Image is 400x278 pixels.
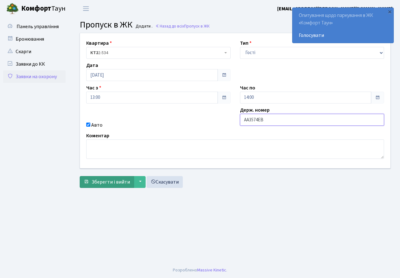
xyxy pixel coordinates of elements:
[3,58,66,70] a: Заявки до КК
[91,121,102,129] label: Авто
[3,33,66,45] a: Бронювання
[3,70,66,83] a: Заявки на охорону
[155,23,210,29] a: Назад до всіхПропуск в ЖК
[92,179,130,185] span: Зберегти і вийти
[240,114,384,126] input: AA0001AA
[147,176,183,188] a: Скасувати
[21,3,66,14] span: Таун
[387,8,393,15] div: ×
[80,18,132,31] span: Пропуск в ЖК
[90,50,98,56] b: КТ2
[86,39,112,47] label: Квартира
[134,24,152,29] small: Додати .
[86,84,101,92] label: Час з
[173,267,227,274] div: Розроблено .
[90,50,223,56] span: <b>КТ2</b>&nbsp;&nbsp;&nbsp;2-534
[3,20,66,33] a: Панель управління
[86,62,98,69] label: Дата
[17,23,59,30] span: Панель управління
[240,106,270,114] label: Держ. номер
[86,132,109,139] label: Коментар
[21,3,51,13] b: Комфорт
[197,267,226,273] a: Massive Kinetic
[277,5,392,13] a: [EMAIL_ADDRESS][PERSON_NAME][DOMAIN_NAME]
[184,23,210,29] span: Пропуск в ЖК
[299,32,387,39] a: Голосувати
[86,47,231,59] span: <b>КТ2</b>&nbsp;&nbsp;&nbsp;2-534
[80,176,134,188] button: Зберегти і вийти
[240,84,255,92] label: Час по
[78,3,94,14] button: Переключити навігацію
[240,39,252,47] label: Тип
[3,45,66,58] a: Скарги
[6,3,19,15] img: logo.png
[277,5,392,12] b: [EMAIL_ADDRESS][PERSON_NAME][DOMAIN_NAME]
[292,8,393,43] div: Опитування щодо паркування в ЖК «Комфорт Таун»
